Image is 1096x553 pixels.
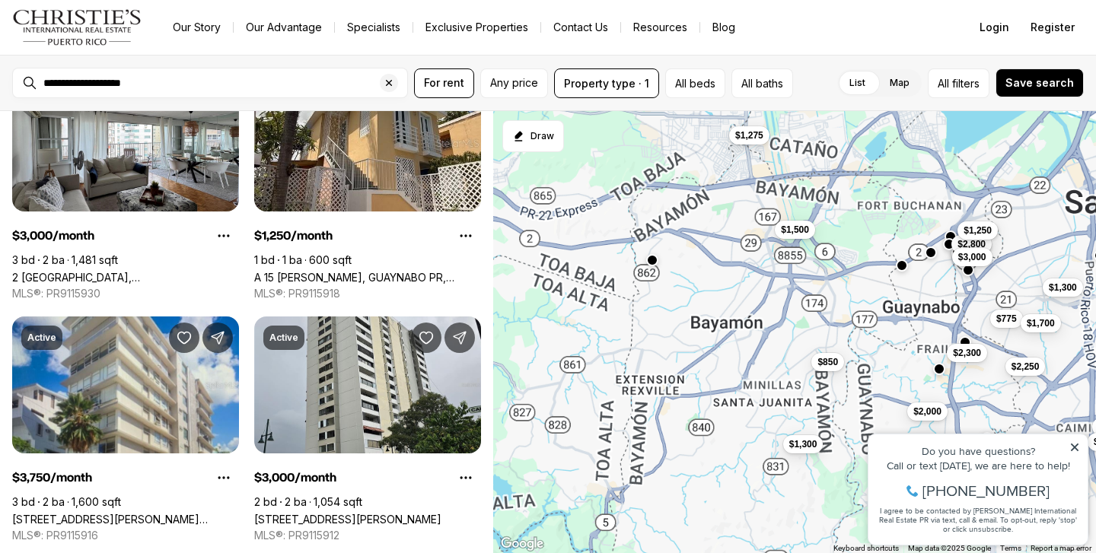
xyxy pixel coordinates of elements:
[19,94,217,122] span: I agree to be contacted by [PERSON_NAME] International Real Estate PR via text, call & email. To ...
[541,17,620,38] button: Contact Us
[964,224,992,237] span: $1,250
[938,75,949,91] span: All
[490,77,538,89] span: Any price
[502,120,564,152] button: Start drawing
[1021,314,1061,332] button: $1,700
[12,9,142,46] img: logo
[947,344,987,362] button: $2,300
[996,68,1084,97] button: Save search
[729,126,769,145] button: $1,275
[16,34,220,45] div: Do you have questions?
[789,438,817,450] span: $1,300
[12,513,239,526] a: 69 CII SANTIAGO IGLESIAS #5A, SAN JUAN PR, 00907
[878,69,922,97] label: Map
[451,462,481,493] button: Property options
[1031,21,1075,33] span: Register
[1012,361,1040,373] span: $2,250
[161,17,233,38] a: Our Story
[811,353,844,371] button: $850
[781,224,809,236] span: $1,500
[1049,281,1077,294] span: $1,300
[12,271,239,284] a: 2 MADRID, SAN JUAN PR, 00907
[1005,77,1074,89] span: Save search
[907,402,948,421] button: $2,000
[1021,12,1084,43] button: Register
[735,129,763,141] span: $1,275
[414,68,474,98] button: For rent
[424,77,464,89] span: For rent
[1005,358,1046,376] button: $2,250
[209,462,239,493] button: Property options
[254,271,481,284] a: A 15 NAPOLES, GUAYNABO PR, 00966
[953,347,981,359] span: $2,300
[775,221,815,239] button: $1,500
[254,513,441,526] a: 1261 LUIS VIGOREAUX AVE #18D, GUAYNABO PR, 00966
[1027,317,1055,329] span: $1,700
[62,72,190,87] span: [PHONE_NUMBER]
[27,332,56,344] p: Active
[957,238,986,250] span: $2,800
[665,68,725,98] button: All beds
[958,251,986,263] span: $3,000
[817,356,838,368] span: $850
[783,435,824,453] button: $1,300
[952,75,980,91] span: filters
[209,221,239,251] button: Property options
[413,17,540,38] a: Exclusive Properties
[269,332,298,344] p: Active
[234,17,334,38] a: Our Advantage
[957,221,998,240] button: $1,250
[913,405,941,418] span: $2,000
[335,17,413,38] a: Specialists
[951,235,992,253] button: $2,800
[928,68,989,98] button: Allfilters
[480,68,548,98] button: Any price
[451,221,481,251] button: Property options
[169,323,199,353] button: Save Property: 69 CII SANTIAGO IGLESIAS #5A
[554,68,659,98] button: Property type · 1
[700,17,747,38] a: Blog
[837,69,878,97] label: List
[16,49,220,59] div: Call or text [DATE], we are here to help!
[731,68,793,98] button: All baths
[621,17,699,38] a: Resources
[380,68,407,97] button: Clear search input
[970,12,1018,43] button: Login
[980,21,1009,33] span: Login
[411,323,441,353] button: Save Property: 1261 LUIS VIGOREAUX AVE #18D
[952,248,992,266] button: $3,000
[996,313,1017,325] span: $775
[202,323,233,353] button: Share Property
[444,323,475,353] button: Share Property
[990,310,1023,328] button: $775
[1043,278,1083,297] button: $1,300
